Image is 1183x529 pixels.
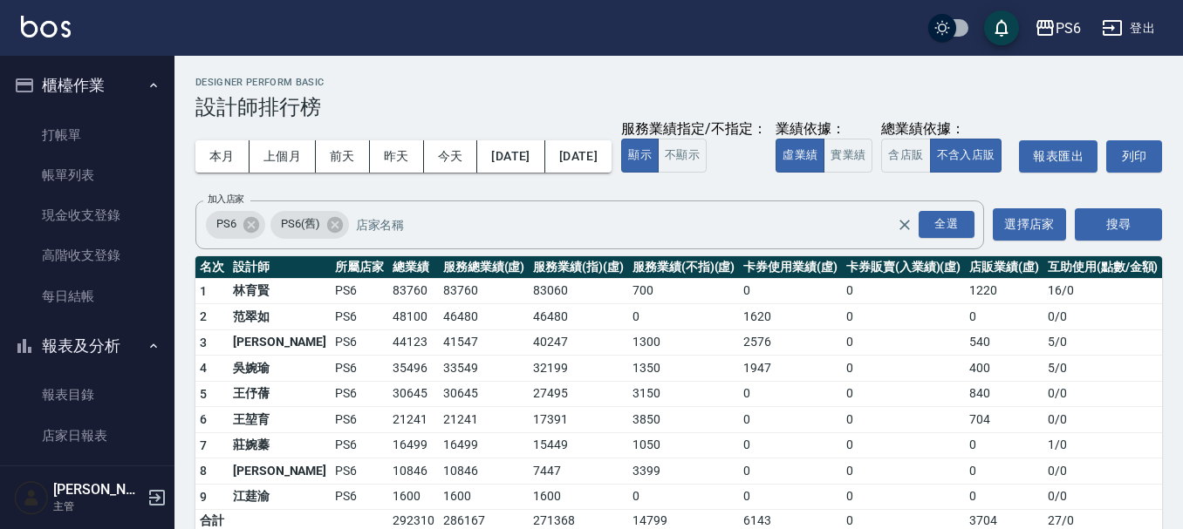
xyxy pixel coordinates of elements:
[229,407,331,433] td: 王堃育
[7,375,168,415] a: 報表目錄
[229,484,331,510] td: 江莛渝
[1095,12,1162,44] button: 登出
[529,381,628,407] td: 27495
[842,278,965,304] td: 0
[439,458,530,485] td: 10846
[842,407,965,433] td: 0
[628,432,739,458] td: 1050
[331,458,388,485] td: PS6
[331,407,388,433] td: PS6
[388,278,439,304] td: 83760
[331,432,388,458] td: PS6
[331,329,388,356] td: PS6
[53,498,142,514] p: 主管
[1043,278,1162,304] td: 16 / 0
[439,278,530,304] td: 83760
[842,329,965,356] td: 0
[388,407,439,433] td: 21241
[195,256,229,279] th: 名次
[881,139,930,173] button: 含店販
[206,211,265,239] div: PS6
[229,329,331,356] td: [PERSON_NAME]
[529,484,628,510] td: 1600
[842,356,965,382] td: 0
[739,278,842,304] td: 0
[424,140,478,173] button: 今天
[529,329,628,356] td: 40247
[206,215,247,233] span: PS6
[529,304,628,330] td: 46480
[824,139,872,173] button: 實業績
[229,458,331,485] td: [PERSON_NAME]
[739,256,842,279] th: 卡券使用業績(虛)
[965,278,1043,304] td: 1220
[14,480,49,515] img: Person
[7,63,168,108] button: 櫃檯作業
[7,456,168,496] a: 互助日報表
[200,387,207,401] span: 5
[739,381,842,407] td: 0
[1019,140,1098,173] a: 報表匯出
[1043,256,1162,279] th: 互助使用(點數/金額)
[270,211,349,239] div: PS6(舊)
[439,432,530,458] td: 16499
[529,356,628,382] td: 32199
[1043,407,1162,433] td: 0 / 0
[439,356,530,382] td: 33549
[739,356,842,382] td: 1947
[965,484,1043,510] td: 0
[628,256,739,279] th: 服務業績(不指)(虛)
[628,381,739,407] td: 3150
[200,464,207,478] span: 8
[881,120,1010,139] div: 總業績依據：
[529,278,628,304] td: 83060
[200,490,207,504] span: 9
[331,278,388,304] td: PS6
[7,155,168,195] a: 帳單列表
[270,215,331,233] span: PS6(舊)
[439,304,530,330] td: 46480
[621,120,767,139] div: 服務業績指定/不指定：
[439,256,530,279] th: 服務總業績(虛)
[229,278,331,304] td: 林育賢
[776,120,872,139] div: 業績依據：
[250,140,316,173] button: 上個月
[993,208,1066,241] button: 選擇店家
[388,432,439,458] td: 16499
[316,140,370,173] button: 前天
[7,195,168,235] a: 現金收支登錄
[1043,329,1162,356] td: 5 / 0
[229,304,331,330] td: 范翠如
[739,432,842,458] td: 0
[370,140,424,173] button: 昨天
[388,256,439,279] th: 總業績
[388,381,439,407] td: 30645
[53,481,142,498] h5: [PERSON_NAME]
[200,309,207,323] span: 2
[388,356,439,382] td: 35496
[388,458,439,485] td: 10846
[628,356,739,382] td: 1350
[331,381,388,407] td: PS6
[915,207,978,241] button: Open
[1043,458,1162,485] td: 0 / 0
[965,329,1043,356] td: 540
[628,329,739,356] td: 1300
[529,432,628,458] td: 15449
[965,381,1043,407] td: 840
[7,115,168,155] a: 打帳單
[1028,10,1088,46] button: PS6
[388,304,439,330] td: 48100
[965,256,1043,279] th: 店販業績(虛)
[628,484,739,510] td: 0
[739,304,842,330] td: 1620
[439,381,530,407] td: 30645
[965,458,1043,485] td: 0
[919,211,974,238] div: 全選
[1043,381,1162,407] td: 0 / 0
[331,256,388,279] th: 所屬店家
[229,356,331,382] td: 吳婉瑜
[628,407,739,433] td: 3850
[739,484,842,510] td: 0
[930,139,1002,173] button: 不含入店販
